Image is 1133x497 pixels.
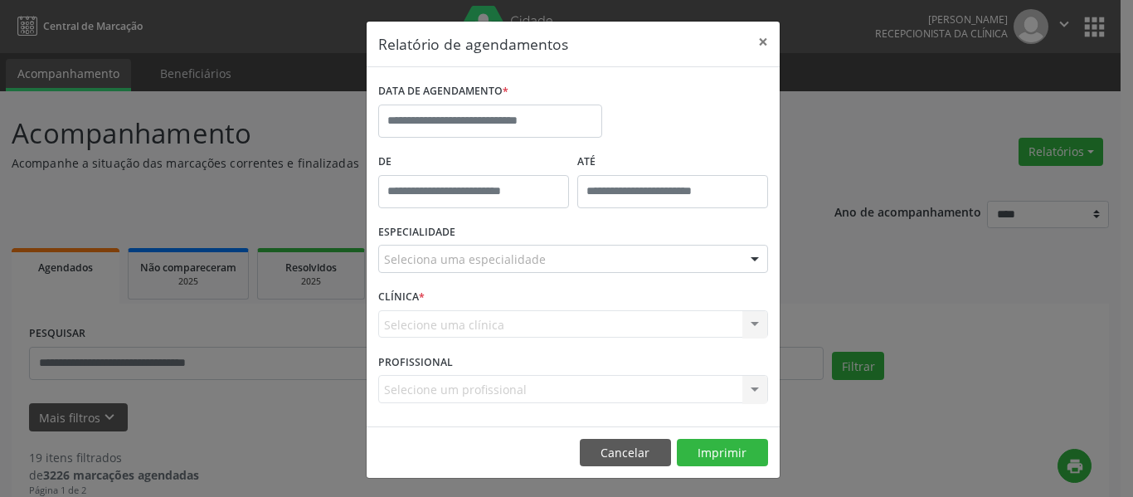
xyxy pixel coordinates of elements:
span: Seleciona uma especialidade [384,251,546,268]
label: PROFISSIONAL [378,349,453,375]
label: DATA DE AGENDAMENTO [378,79,508,105]
button: Imprimir [677,439,768,467]
label: ESPECIALIDADE [378,220,455,246]
label: CLÍNICA [378,285,425,310]
button: Close [746,22,780,62]
label: De [378,149,569,175]
h5: Relatório de agendamentos [378,33,568,55]
button: Cancelar [580,439,671,467]
label: ATÉ [577,149,768,175]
